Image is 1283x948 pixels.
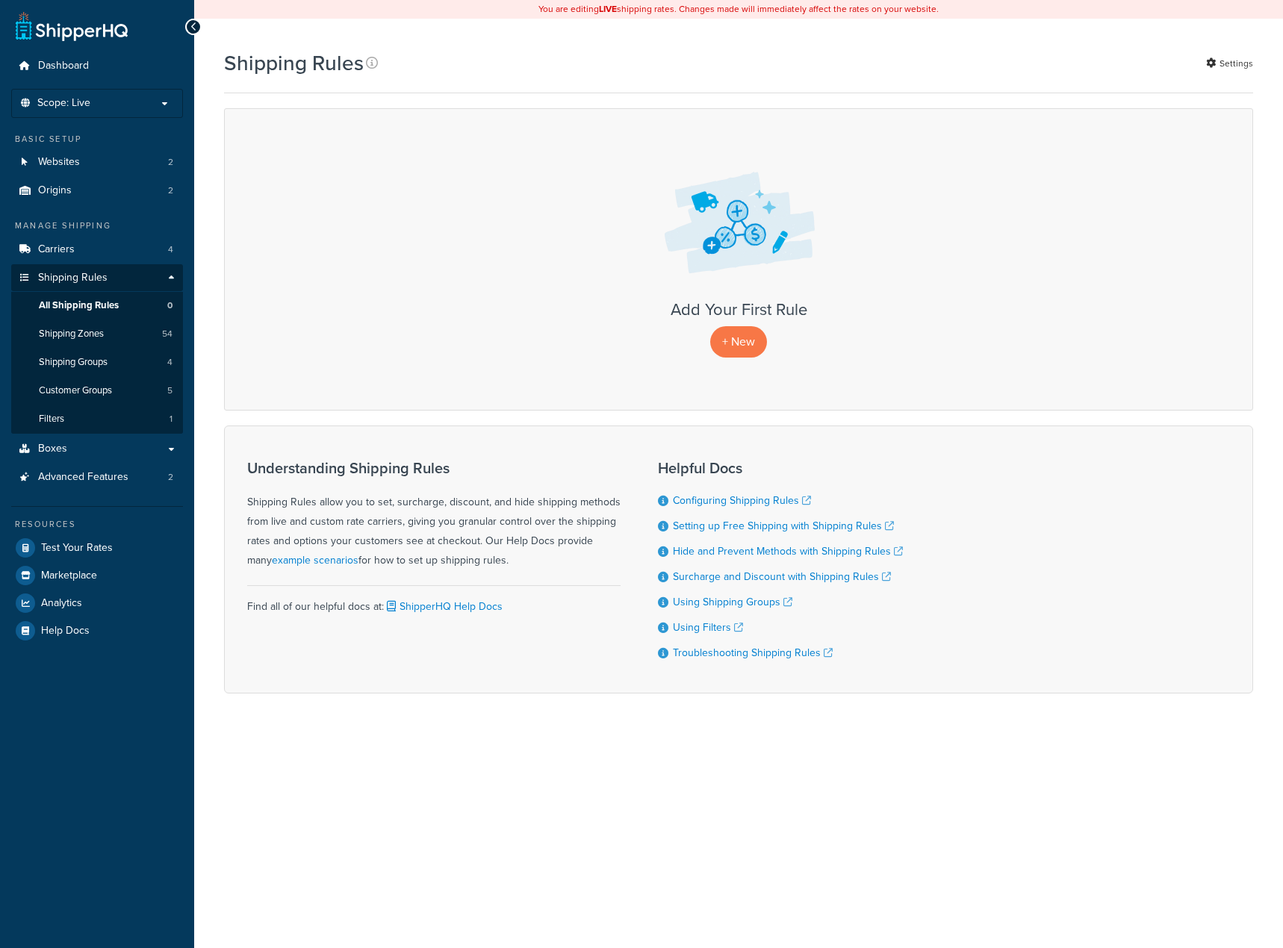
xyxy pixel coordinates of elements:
[41,597,82,610] span: Analytics
[168,156,173,169] span: 2
[11,149,183,176] li: Websites
[599,2,617,16] b: LIVE
[673,543,903,559] a: Hide and Prevent Methods with Shipping Rules
[11,617,183,644] a: Help Docs
[38,272,108,284] span: Shipping Rules
[11,590,183,617] a: Analytics
[39,328,104,340] span: Shipping Zones
[11,377,183,405] a: Customer Groups 5
[247,460,621,476] h3: Understanding Shipping Rules
[11,236,183,263] a: Carriers 4
[247,585,621,617] div: Find all of our helpful docs at:
[11,562,183,589] a: Marketplace
[11,377,183,405] li: Customer Groups
[37,97,90,110] span: Scope: Live
[167,384,173,397] span: 5
[11,264,183,292] a: Shipping Rules
[11,133,183,146] div: Basic Setup
[11,349,183,376] li: Shipping Groups
[39,299,119,312] span: All Shipping Rules
[41,625,90,637] span: Help Docs
[39,384,112,397] span: Customer Groups
[38,443,67,455] span: Boxes
[162,328,173,340] span: 54
[11,464,183,491] li: Advanced Features
[168,184,173,197] span: 2
[167,299,173,312] span: 0
[673,569,891,584] a: Surcharge and Discount with Shipping Rules
[11,405,183,433] li: Filters
[11,464,183,491] a: Advanced Features 2
[11,518,183,531] div: Resources
[41,570,97,582] span: Marketplace
[658,460,903,476] h3: Helpful Docs
[39,413,64,425] span: Filters
[11,177,183,205] li: Origins
[11,349,183,376] a: Shipping Groups 4
[167,356,173,369] span: 4
[11,292,183,319] a: All Shipping Rules 0
[673,493,811,508] a: Configuring Shipping Rules
[673,645,833,661] a: Troubleshooting Shipping Rules
[38,471,128,484] span: Advanced Features
[38,184,72,197] span: Origins
[41,542,113,555] span: Test Your Rates
[11,264,183,434] li: Shipping Rules
[1206,53,1253,74] a: Settings
[38,156,80,169] span: Websites
[240,301,1237,319] h3: Add Your First Rule
[247,460,621,570] div: Shipping Rules allow you to set, surcharge, discount, and hide shipping methods from live and cus...
[11,177,183,205] a: Origins 2
[272,552,358,568] a: example scenarios
[39,356,108,369] span: Shipping Groups
[170,413,173,425] span: 1
[11,52,183,80] a: Dashboard
[11,149,183,176] a: Websites 2
[168,243,173,256] span: 4
[11,435,183,463] a: Boxes
[710,326,767,357] a: + New
[168,471,173,484] span: 2
[11,405,183,433] a: Filters 1
[224,49,364,78] h1: Shipping Rules
[673,594,792,610] a: Using Shipping Groups
[384,599,503,614] a: ShipperHQ Help Docs
[38,60,89,72] span: Dashboard
[722,333,755,350] span: + New
[11,219,183,232] div: Manage Shipping
[11,534,183,561] a: Test Your Rates
[673,620,743,635] a: Using Filters
[38,243,75,256] span: Carriers
[11,320,183,348] li: Shipping Zones
[11,292,183,319] li: All Shipping Rules
[11,320,183,348] a: Shipping Zones 54
[16,11,128,41] a: ShipperHQ Home
[11,236,183,263] li: Carriers
[673,518,894,534] a: Setting up Free Shipping with Shipping Rules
